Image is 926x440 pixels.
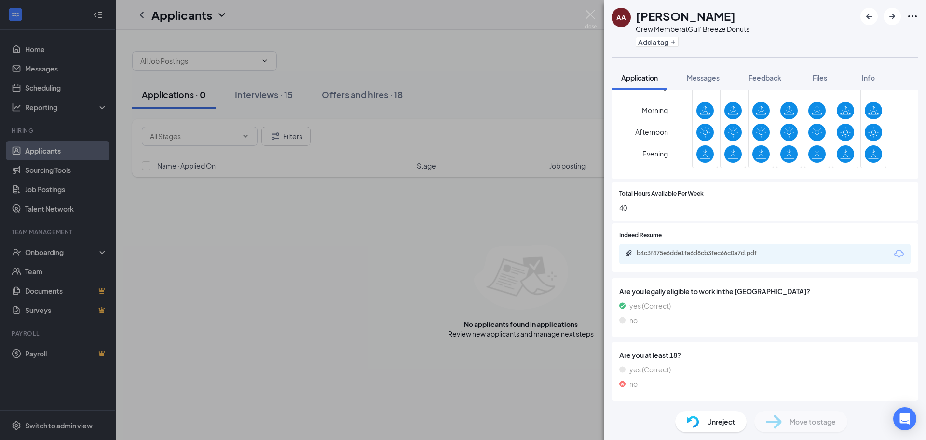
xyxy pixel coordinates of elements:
[862,73,875,82] span: Info
[629,315,638,326] span: no
[629,379,638,389] span: no
[636,37,679,47] button: PlusAdd a tag
[907,11,918,22] svg: Ellipses
[813,73,827,82] span: Files
[707,416,735,427] span: Unreject
[619,350,911,360] span: Are you at least 18?
[636,8,735,24] h1: [PERSON_NAME]
[863,11,875,22] svg: ArrowLeftNew
[636,24,749,34] div: Crew Member at Gulf Breeze Donuts
[886,11,898,22] svg: ArrowRight
[860,8,878,25] button: ArrowLeftNew
[893,248,905,260] svg: Download
[670,39,676,45] svg: Plus
[629,300,671,311] span: yes (Correct)
[884,8,901,25] button: ArrowRight
[893,407,916,430] div: Open Intercom Messenger
[619,202,911,213] span: 40
[619,231,662,240] span: Indeed Resume
[625,249,781,258] a: Paperclipb4c3f475e6dde1fa6d8cb3fec66c0a7d.pdf
[629,364,671,375] span: yes (Correct)
[642,101,668,119] span: Morning
[687,73,720,82] span: Messages
[619,189,704,199] span: Total Hours Available Per Week
[749,73,781,82] span: Feedback
[621,73,658,82] span: Application
[616,13,626,22] div: AA
[635,123,668,141] span: Afternoon
[625,249,633,257] svg: Paperclip
[642,145,668,162] span: Evening
[619,286,911,297] span: Are you legally eligible to work in the [GEOGRAPHIC_DATA]?
[637,249,772,257] div: b4c3f475e6dde1fa6d8cb3fec66c0a7d.pdf
[790,416,836,427] span: Move to stage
